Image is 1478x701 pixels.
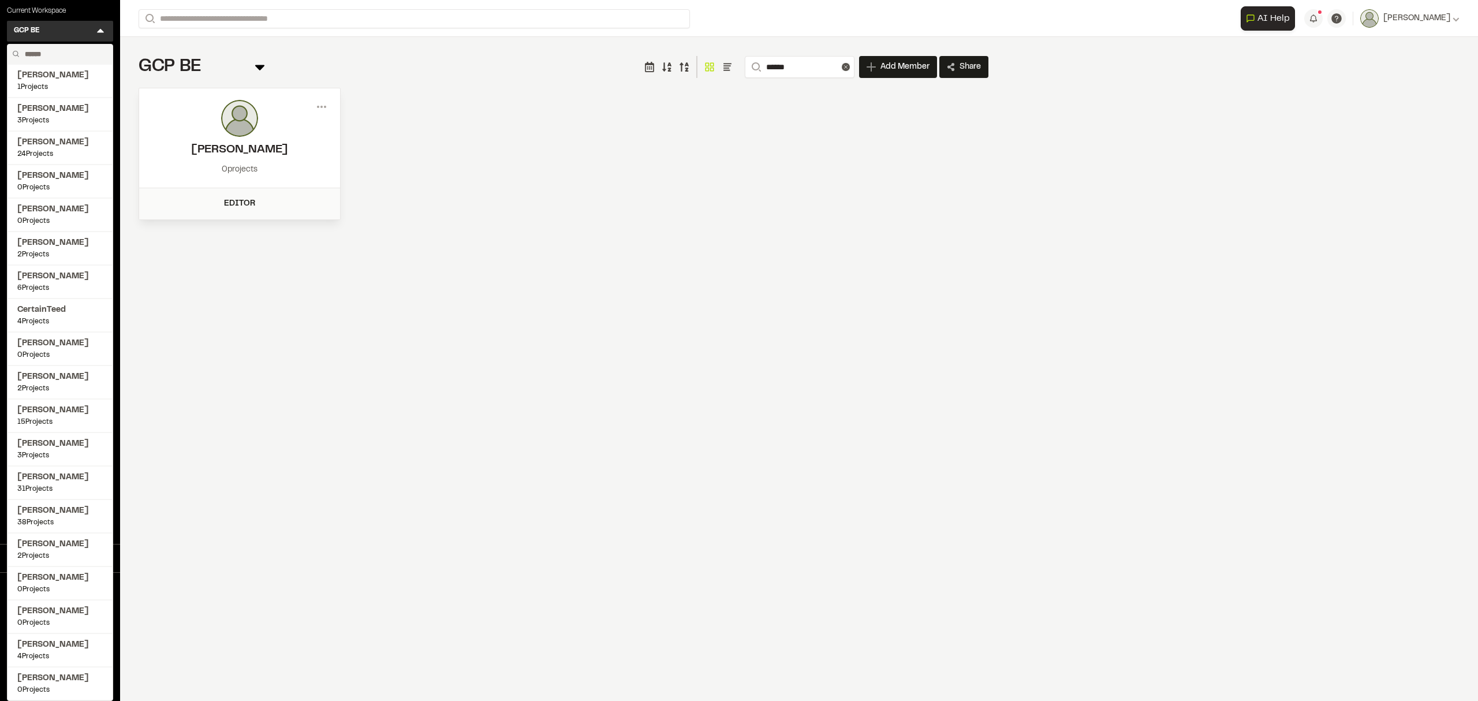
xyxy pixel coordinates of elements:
span: 0 Projects [17,618,103,628]
a: [PERSON_NAME]3Projects [17,103,103,126]
a: [PERSON_NAME]0Projects [17,672,103,695]
span: [PERSON_NAME] [17,203,103,216]
span: [PERSON_NAME] [17,371,103,383]
span: 2 Projects [17,249,103,260]
span: 6 Projects [17,283,103,293]
a: [PERSON_NAME]0Projects [17,170,103,193]
span: 0 Projects [17,685,103,695]
a: [PERSON_NAME]0Projects [17,572,103,595]
p: Current Workspace [7,6,113,16]
span: [PERSON_NAME] [17,538,103,551]
span: [PERSON_NAME] [17,672,103,685]
img: photo [221,100,258,137]
button: Search [139,9,159,28]
span: [PERSON_NAME] [17,505,103,517]
a: [PERSON_NAME]15Projects [17,404,103,427]
span: 15 Projects [17,417,103,427]
img: User [1360,9,1379,28]
a: CertainTeed4Projects [17,304,103,327]
span: [PERSON_NAME] [17,337,103,350]
span: Share [960,61,981,73]
span: 3 Projects [17,115,103,126]
span: 3 Projects [17,450,103,461]
a: [PERSON_NAME]31Projects [17,471,103,494]
div: 0 projects [151,163,329,176]
button: Open AI Assistant [1241,6,1295,31]
h3: GCP BE [14,25,40,37]
span: 4 Projects [17,316,103,327]
span: [PERSON_NAME] [17,438,103,450]
span: 2 Projects [17,383,103,394]
span: [PERSON_NAME] [17,170,103,182]
a: [PERSON_NAME]2Projects [17,538,103,561]
span: 31 Projects [17,484,103,494]
span: 4 Projects [17,651,103,662]
span: 38 Projects [17,517,103,528]
span: 0 Projects [17,350,103,360]
span: 2 Projects [17,551,103,561]
span: [PERSON_NAME] [17,572,103,584]
span: [PERSON_NAME] [17,605,103,618]
button: Search [745,56,766,78]
span: 24 Projects [17,149,103,159]
span: [PERSON_NAME] [17,103,103,115]
a: [PERSON_NAME]0Projects [17,605,103,628]
a: [PERSON_NAME]1Projects [17,69,103,92]
span: 1 Projects [17,82,103,92]
h2: Denise White [151,141,329,159]
div: Open AI Assistant [1241,6,1300,31]
span: [PERSON_NAME] [17,270,103,283]
span: [PERSON_NAME] [17,639,103,651]
span: GCP BE [139,59,201,74]
span: Add Member [880,61,930,73]
a: [PERSON_NAME]0Projects [17,203,103,226]
span: [PERSON_NAME] [17,404,103,417]
a: [PERSON_NAME]24Projects [17,136,103,159]
span: [PERSON_NAME] [17,237,103,249]
a: [PERSON_NAME]6Projects [17,270,103,293]
button: Clear text [842,63,850,71]
span: CertainTeed [17,304,103,316]
div: Editor [146,197,333,210]
a: [PERSON_NAME]38Projects [17,505,103,528]
span: 0 Projects [17,584,103,595]
button: [PERSON_NAME] [1360,9,1460,28]
span: AI Help [1257,12,1290,25]
a: [PERSON_NAME]2Projects [17,371,103,394]
span: [PERSON_NAME] [1383,12,1450,25]
a: [PERSON_NAME]4Projects [17,639,103,662]
span: 0 Projects [17,182,103,193]
a: [PERSON_NAME]0Projects [17,337,103,360]
a: [PERSON_NAME]3Projects [17,438,103,461]
span: [PERSON_NAME] [17,471,103,484]
a: [PERSON_NAME]2Projects [17,237,103,260]
span: [PERSON_NAME] [17,136,103,149]
span: [PERSON_NAME] [17,69,103,82]
span: 0 Projects [17,216,103,226]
